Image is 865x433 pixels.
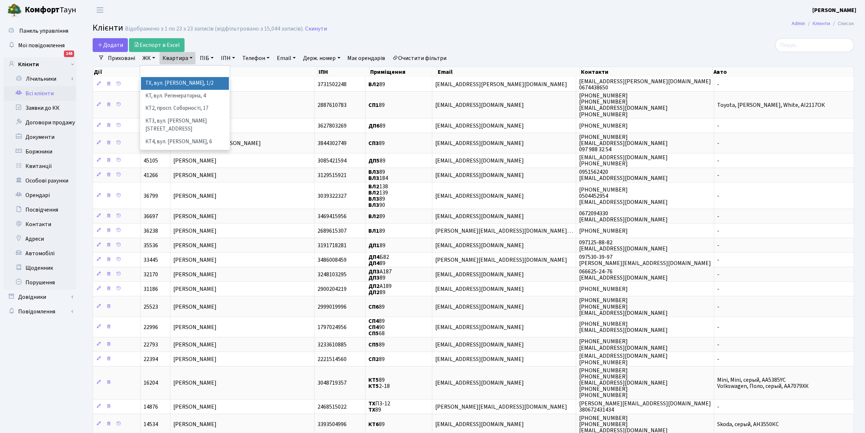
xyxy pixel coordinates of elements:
[368,376,379,384] b: КТ5
[368,168,379,176] b: ВЛ3
[144,157,158,165] span: 45105
[368,195,379,203] b: ВЛ3
[435,139,524,147] span: [EMAIL_ADDRESS][DOMAIN_NAME]
[368,212,379,220] b: ВЛ2
[368,183,379,191] b: ВЛ2
[579,227,628,235] span: [PHONE_NUMBER]
[25,4,76,16] span: Таун
[368,317,379,325] b: СП4
[579,209,668,224] span: 0672094330 [EMAIL_ADDRESS][DOMAIN_NAME]
[171,67,318,77] th: ПІБ
[4,203,76,217] a: Посвідчення
[435,157,524,165] span: [EMAIL_ADDRESS][DOMAIN_NAME]
[144,285,158,293] span: 31186
[717,171,719,179] span: -
[813,20,830,27] a: Клієнти
[173,285,217,293] span: [PERSON_NAME]
[579,352,668,366] span: [EMAIL_ADDRESS][DOMAIN_NAME] [PHONE_NUMBER]
[579,133,668,153] span: [PHONE_NUMBER] [EMAIL_ADDRESS][DOMAIN_NAME] 097 988 32 54
[368,303,385,311] span: 89
[368,241,385,249] span: 89
[318,256,347,264] span: 3486008459
[368,400,390,414] span: П3-12 89
[318,227,347,235] span: 2689615307
[579,268,668,282] span: 066625-24-76 [EMAIL_ADDRESS][DOMAIN_NAME]
[318,420,347,428] span: 3393504996
[713,67,854,77] th: Авто
[144,323,158,331] span: 22996
[318,379,347,387] span: 3048719357
[368,317,385,337] span: 89 90 68
[141,102,229,115] li: КТ2, просп. Соборності, 17
[318,122,347,130] span: 3627803269
[318,341,347,349] span: 3233610885
[368,253,389,267] span: Б82 89
[792,20,805,27] a: Admin
[781,16,865,31] nav: breadcrumb
[305,25,327,32] a: Скинути
[144,403,158,411] span: 14876
[144,303,158,311] span: 25523
[173,192,217,200] span: [PERSON_NAME]
[173,355,217,363] span: [PERSON_NAME]
[579,186,668,206] span: [PHONE_NUMBER] 0504452954 [EMAIL_ADDRESS][DOMAIN_NAME]
[717,157,719,165] span: -
[93,38,128,52] a: Додати
[717,303,719,311] span: -
[144,256,158,264] span: 33445
[368,268,380,276] b: ДП3
[390,52,450,64] a: Очистити фільтри
[368,139,385,147] span: 89
[435,122,524,130] span: [EMAIL_ADDRESS][DOMAIN_NAME]
[369,67,437,77] th: Приміщення
[435,420,524,428] span: [EMAIL_ADDRESS][DOMAIN_NAME]
[579,92,668,118] span: [PHONE_NUMBER] [PHONE_NUMBER] [EMAIL_ADDRESS][DOMAIN_NAME] [PHONE_NUMBER]
[368,274,380,282] b: ДП3
[368,268,392,282] span: А187 89
[812,6,856,14] b: [PERSON_NAME]
[173,157,217,165] span: [PERSON_NAME]
[300,52,343,64] a: Держ. номер
[717,376,809,390] span: Mini, Mini, серый, АА5385YC Volkswagen, Поло, серый, АА7079ХК
[318,241,347,249] span: 3191718281
[435,403,567,411] span: [PERSON_NAME][EMAIL_ADDRESS][DOMAIN_NAME]
[318,303,347,311] span: 2999019996
[579,253,711,267] span: 097530-39-97 [PERSON_NAME][EMAIL_ADDRESS][DOMAIN_NAME]
[345,52,388,64] a: Має орендарів
[173,420,217,428] span: [PERSON_NAME]
[579,122,628,130] span: [PHONE_NUMBER]
[368,323,379,331] b: СП4
[8,72,76,86] a: Лічильники
[435,241,524,249] span: [EMAIL_ADDRESS][DOMAIN_NAME]
[318,139,347,147] span: 3844302749
[144,420,158,428] span: 14534
[318,192,347,200] span: 3039322327
[141,90,229,103] li: КТ, вул. Регенераторна, 4
[775,38,854,52] input: Пошук...
[368,101,379,109] b: СП1
[141,77,229,90] li: ТХ, вул. [PERSON_NAME], 1/2
[144,171,158,179] span: 41266
[437,67,580,77] th: Email
[197,52,217,64] a: ПІБ
[4,261,76,275] a: Щоденник
[435,192,524,200] span: [EMAIL_ADDRESS][DOMAIN_NAME]
[173,341,217,349] span: [PERSON_NAME]
[368,189,379,197] b: ВЛ2
[579,77,711,92] span: [EMAIL_ADDRESS][PERSON_NAME][DOMAIN_NAME] 0674438650
[318,171,347,179] span: 3129515921
[173,171,217,179] span: [PERSON_NAME]
[717,285,719,293] span: -
[4,173,76,188] a: Особові рахунки
[717,323,719,331] span: -
[368,420,379,428] b: КТ6
[4,188,76,203] a: Орендарі
[368,122,380,130] b: ДП6
[368,139,379,147] b: СП3
[368,212,385,220] span: 89
[239,52,272,64] a: Телефон
[830,20,854,28] li: Список
[368,282,380,290] b: ДП2
[129,38,185,52] a: Експорт в Excel
[144,212,158,220] span: 36697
